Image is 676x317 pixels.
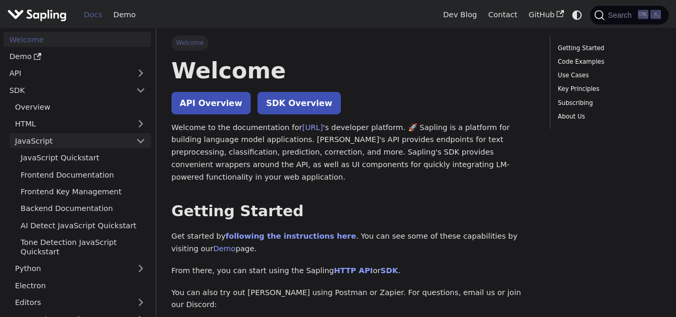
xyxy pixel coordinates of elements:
a: Use Cases [558,71,657,80]
a: Overview [9,100,151,115]
button: Expand sidebar category 'API' [130,66,151,81]
a: AI Detect JavaScript Quickstart [15,218,151,233]
a: Subscribing [558,98,657,108]
button: Search (Ctrl+K) [590,6,668,25]
a: Tone Detection JavaScript Quickstart [15,235,151,260]
a: Python [9,261,151,276]
h1: Welcome [171,56,535,85]
a: About Us [558,112,657,122]
img: Sapling.ai [7,7,67,22]
a: Welcome [4,32,151,47]
a: Backend Documentation [15,201,151,216]
a: Frontend Key Management [15,184,151,199]
a: Sapling.ai [7,7,70,22]
span: Search [605,11,638,19]
button: Collapse sidebar category 'SDK' [130,83,151,98]
a: HTTP API [334,266,373,275]
a: HTML [9,116,151,132]
a: [URL] [302,123,323,132]
a: Frontend Documentation [15,167,151,182]
p: You can also try out [PERSON_NAME] using Postman or Zapier. For questions, email us or join our D... [171,287,535,312]
a: Code Examples [558,57,657,67]
a: SDK [380,266,398,275]
a: Electron [9,278,151,293]
a: Demo [4,49,151,64]
a: Key Principles [558,84,657,94]
a: JavaScript Quickstart [15,150,151,166]
span: Welcome [171,36,208,50]
p: From there, you can start using the Sapling or . [171,265,535,277]
a: SDK [4,83,130,98]
a: API Overview [171,92,251,114]
nav: Breadcrumbs [171,36,535,50]
button: Switch between dark and light mode (currently system mode) [570,7,585,22]
a: Docs [78,7,108,23]
a: Contact [483,7,523,23]
a: Getting Started [558,43,657,53]
a: JavaScript [9,133,151,148]
a: SDK Overview [257,92,340,114]
p: Welcome to the documentation for 's developer platform. 🚀 Sapling is a platform for building lang... [171,122,535,184]
a: Demo [108,7,141,23]
a: Demo [213,244,236,253]
a: API [4,66,130,81]
p: Get started by . You can see some of these capabilities by visiting our page. [171,230,535,255]
a: GitHub [523,7,569,23]
a: following the instructions here [226,232,356,240]
a: Editors [9,295,130,310]
kbd: K [650,10,661,19]
button: Expand sidebar category 'Editors' [130,295,151,310]
h2: Getting Started [171,202,535,221]
a: Dev Blog [437,7,482,23]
